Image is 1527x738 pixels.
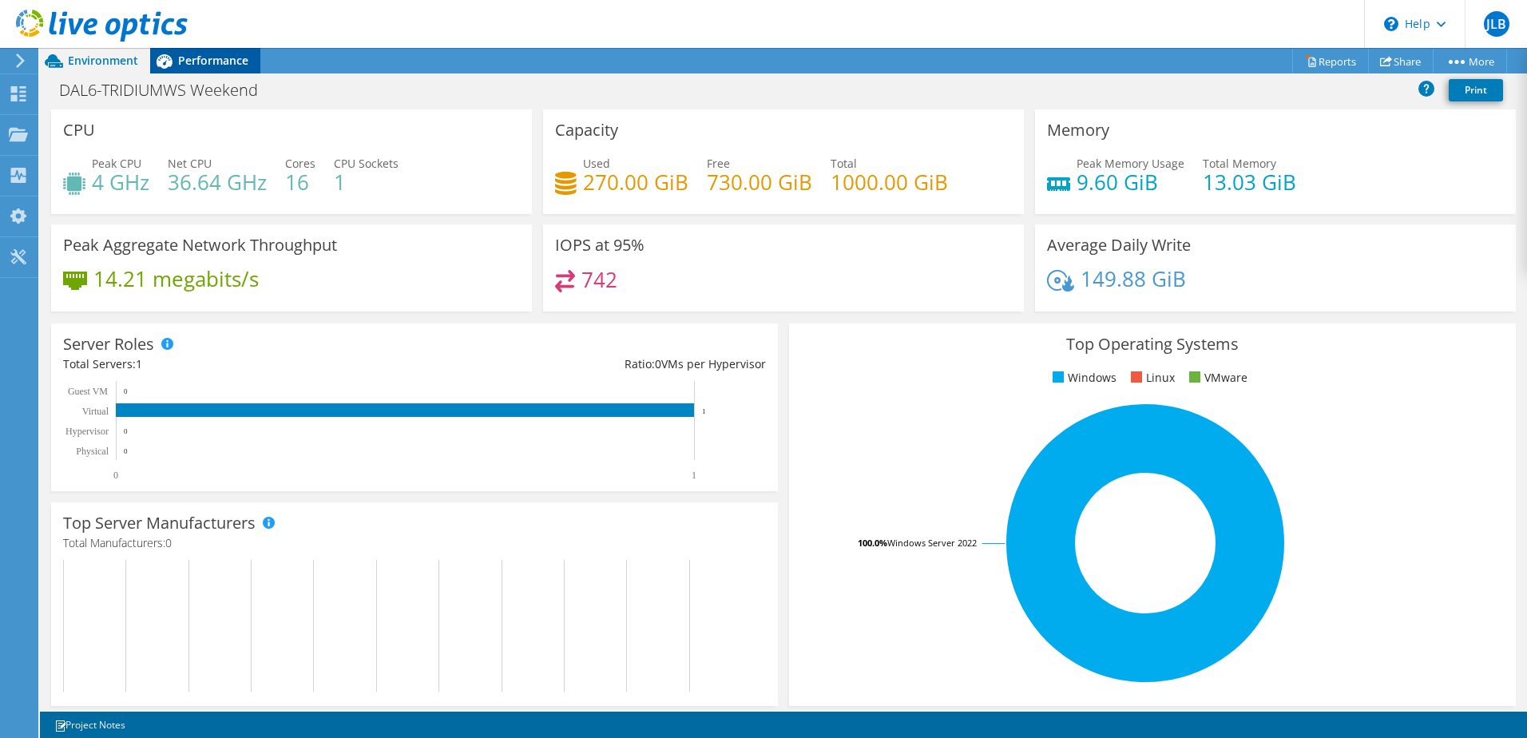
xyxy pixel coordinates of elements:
[707,173,812,191] h4: 730.00 GiB
[1049,369,1116,387] li: Windows
[43,715,137,735] a: Project Notes
[63,121,95,139] h3: CPU
[831,156,857,171] span: Total
[68,386,108,397] text: Guest VM
[334,156,399,171] span: CPU Sockets
[63,236,337,254] h3: Peak Aggregate Network Throughput
[801,335,1504,353] h3: Top Operating Systems
[707,156,730,171] span: Free
[285,173,315,191] h4: 16
[1077,173,1184,191] h4: 9.60 GiB
[1203,173,1296,191] h4: 13.03 GiB
[692,470,696,481] text: 1
[63,355,414,373] div: Total Servers:
[583,173,688,191] h4: 270.00 GiB
[1081,270,1186,288] h4: 149.88 GiB
[581,271,617,288] h4: 742
[1077,156,1184,171] span: Peak Memory Usage
[113,470,118,481] text: 0
[1185,369,1247,387] li: VMware
[168,173,267,191] h4: 36.64 GHz
[414,355,766,373] div: Ratio: VMs per Hypervisor
[1368,49,1434,73] a: Share
[887,537,977,549] tspan: Windows Server 2022
[76,446,109,457] text: Physical
[555,121,618,139] h3: Capacity
[124,427,128,435] text: 0
[1449,79,1503,101] a: Print
[1047,121,1109,139] h3: Memory
[82,406,109,417] text: Virtual
[63,534,766,552] h4: Total Manufacturers:
[858,537,887,549] tspan: 100.0%
[583,156,610,171] span: Used
[178,53,248,68] span: Performance
[65,426,109,437] text: Hypervisor
[63,514,256,532] h3: Top Server Manufacturers
[165,535,172,550] span: 0
[1203,156,1276,171] span: Total Memory
[168,156,212,171] span: Net CPU
[124,447,128,455] text: 0
[124,387,128,395] text: 0
[1292,49,1369,73] a: Reports
[831,173,948,191] h4: 1000.00 GiB
[68,53,138,68] span: Environment
[1433,49,1507,73] a: More
[92,173,149,191] h4: 4 GHz
[1384,17,1398,31] svg: \n
[1047,236,1191,254] h3: Average Daily Write
[655,356,661,371] span: 0
[92,156,141,171] span: Peak CPU
[1484,11,1509,37] span: JLB
[555,236,645,254] h3: IOPS at 95%
[285,156,315,171] span: Cores
[63,335,154,353] h3: Server Roles
[93,270,259,288] h4: 14.21 megabits/s
[702,407,706,415] text: 1
[334,173,399,191] h4: 1
[136,356,142,371] span: 1
[52,81,283,99] h1: DAL6-TRIDIUMWS Weekend
[1127,369,1175,387] li: Linux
